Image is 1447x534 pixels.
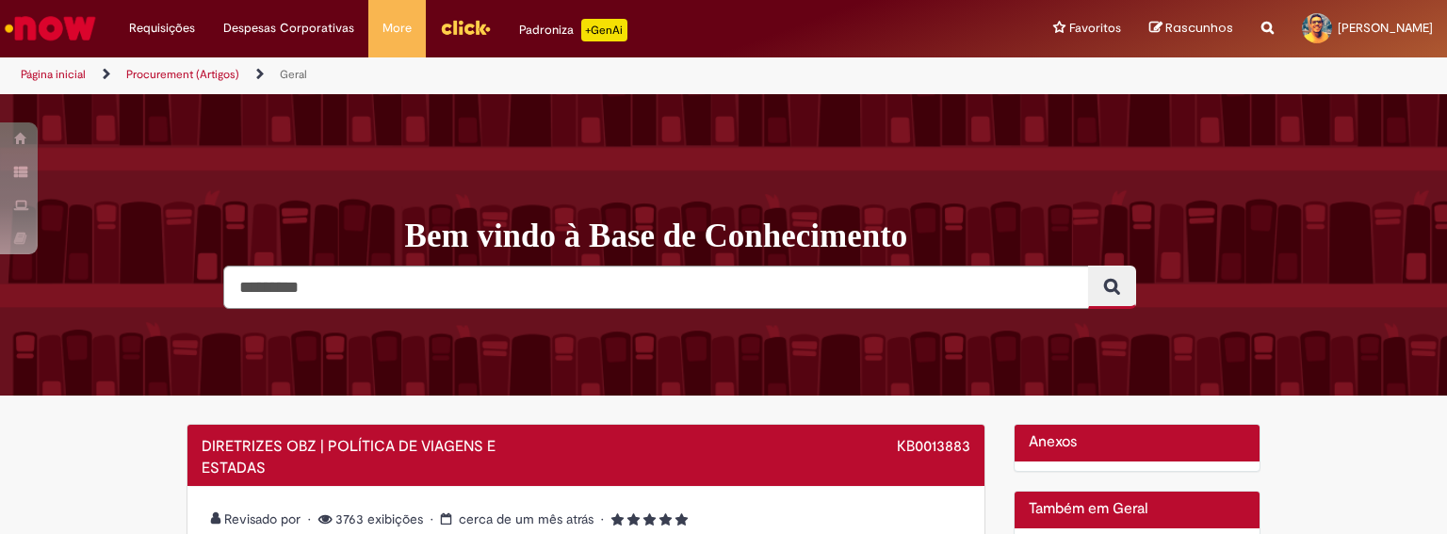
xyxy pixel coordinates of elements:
[601,510,688,527] span: 5 rating
[1029,501,1246,518] h2: Também em Geral
[280,67,307,82] a: Geral
[126,67,239,82] a: Procurement (Artigos)
[440,13,491,41] img: click_logo_yellow_360x200.png
[223,19,354,38] span: Despesas Corporativas
[459,510,593,527] span: cerca de um mês atrás
[611,513,624,526] i: 1
[14,57,951,92] ul: Trilhas de página
[675,513,688,526] i: 5
[308,510,427,527] span: 3763 exibições
[405,217,1275,256] h1: Bem vindo à Base de Conhecimento
[643,513,656,526] i: 3
[21,67,86,82] a: Página inicial
[202,437,496,477] span: DIRETRIZES OBZ | POLÍTICA DE VIAGENS E ESTADAS
[659,513,672,526] i: 4
[581,19,627,41] p: +GenAi
[519,19,627,41] div: Padroniza
[382,19,412,38] span: More
[1029,434,1246,451] h2: Anexos
[1149,20,1233,38] a: Rascunhos
[601,510,608,527] span: •
[223,266,1089,309] input: Pesquisar
[431,510,437,527] span: •
[1338,20,1433,36] span: [PERSON_NAME]
[308,510,315,527] span: •
[897,437,970,456] span: KB0013883
[1069,19,1121,38] span: Favoritos
[2,9,99,47] img: ServiceNow
[1165,19,1233,37] span: Rascunhos
[211,510,304,527] span: Revisado por
[129,19,195,38] span: Requisições
[611,510,688,527] span: Classificação média do artigo - 5.0 estrelas
[627,513,640,526] i: 2
[459,510,593,527] time: 29/07/2025 17:40:49
[1088,266,1136,309] button: Pesquisar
